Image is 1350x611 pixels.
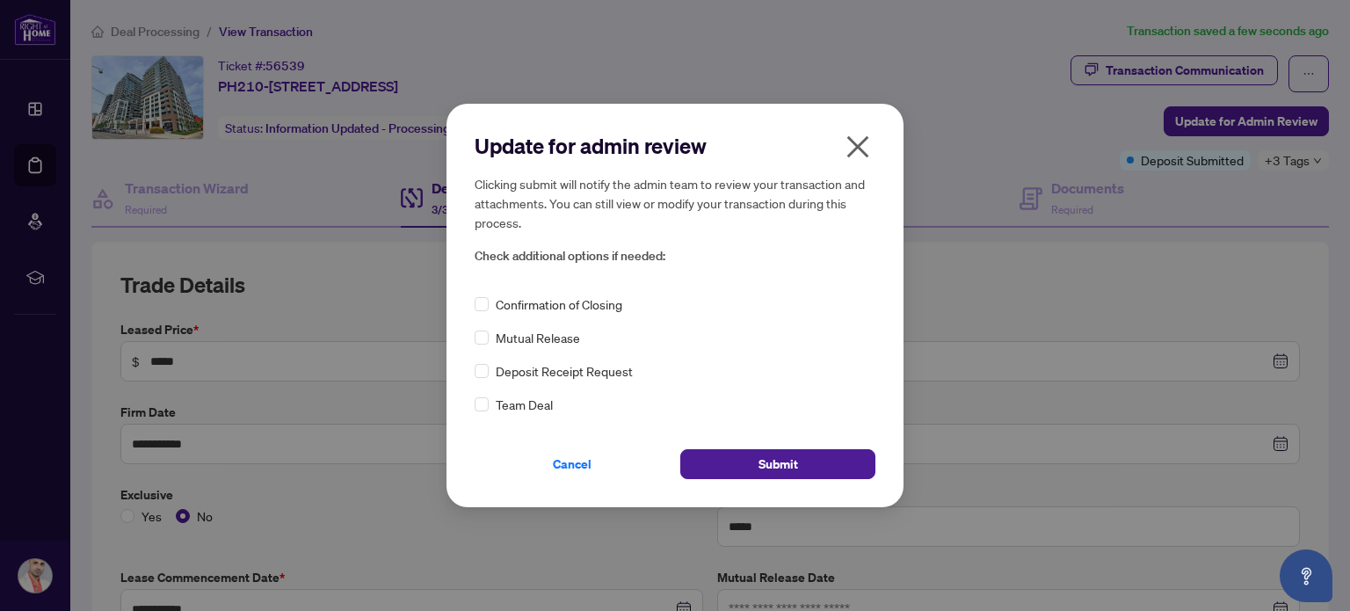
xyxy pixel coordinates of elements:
[844,133,872,161] span: close
[553,450,592,478] span: Cancel
[475,449,670,479] button: Cancel
[475,174,875,232] h5: Clicking submit will notify the admin team to review your transaction and attachments. You can st...
[496,328,580,347] span: Mutual Release
[758,450,798,478] span: Submit
[475,132,875,160] h2: Update for admin review
[1280,549,1332,602] button: Open asap
[475,246,875,266] span: Check additional options if needed:
[496,361,633,381] span: Deposit Receipt Request
[496,395,553,414] span: Team Deal
[680,449,875,479] button: Submit
[496,295,622,314] span: Confirmation of Closing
